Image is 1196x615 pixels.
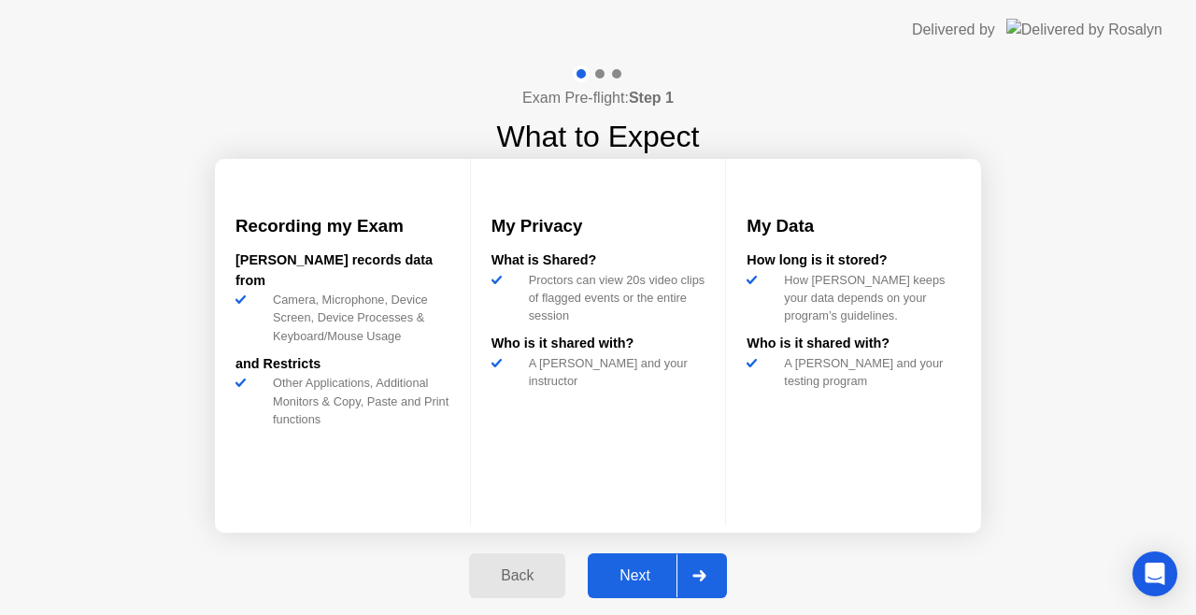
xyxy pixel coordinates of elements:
div: Who is it shared with? [491,334,705,354]
img: Delivered by Rosalyn [1006,19,1162,40]
div: How [PERSON_NAME] keeps your data depends on your program’s guidelines. [776,271,961,325]
div: Who is it shared with? [747,334,961,354]
div: [PERSON_NAME] records data from [235,250,449,291]
div: Camera, Microphone, Device Screen, Device Processes & Keyboard/Mouse Usage [265,291,449,345]
button: Back [469,553,565,598]
b: Step 1 [629,90,674,106]
div: Delivered by [912,19,995,41]
div: What is Shared? [491,250,705,271]
h3: Recording my Exam [235,213,449,239]
h3: My Data [747,213,961,239]
div: Other Applications, Additional Monitors & Copy, Paste and Print functions [265,374,449,428]
div: Next [593,567,676,584]
div: Back [475,567,560,584]
div: and Restricts [235,354,449,375]
h3: My Privacy [491,213,705,239]
div: How long is it stored? [747,250,961,271]
div: A [PERSON_NAME] and your instructor [521,354,705,390]
div: Open Intercom Messenger [1132,551,1177,596]
button: Next [588,553,727,598]
h4: Exam Pre-flight: [522,87,674,109]
div: A [PERSON_NAME] and your testing program [776,354,961,390]
h1: What to Expect [497,114,700,159]
div: Proctors can view 20s video clips of flagged events or the entire session [521,271,705,325]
